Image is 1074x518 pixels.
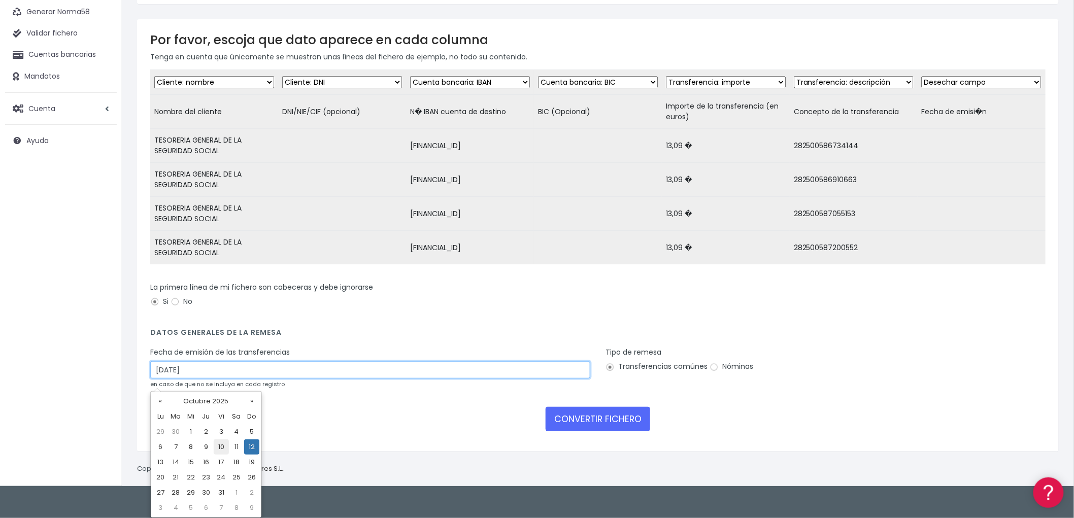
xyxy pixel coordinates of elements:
[198,409,214,424] th: Ju
[137,464,285,474] p: Copyright © 2025 .
[214,439,229,455] td: 10
[153,394,168,409] th: «
[214,409,229,424] th: Vi
[214,470,229,485] td: 24
[150,32,1046,47] h3: Por favor, escoja que dato aparece en cada columna
[150,95,278,129] td: Nombre del cliente
[171,296,192,307] label: No
[406,129,534,163] td: [FINANCIAL_ID]
[406,163,534,197] td: [FINANCIAL_ID]
[5,23,117,44] a: Validar fichero
[790,231,918,265] td: 282500587200552
[153,455,168,470] td: 13
[153,485,168,500] td: 27
[183,455,198,470] td: 15
[153,500,168,515] td: 3
[244,500,259,515] td: 9
[26,135,49,146] span: Ayuda
[406,197,534,231] td: [FINANCIAL_ID]
[790,129,918,163] td: 282500586734144
[229,500,244,515] td: 8
[150,197,278,231] td: TESORERIA GENERAL DE LA SEGURIDAD SOCIAL
[5,44,117,65] a: Cuentas bancarias
[244,409,259,424] th: Do
[406,95,534,129] td: N� IBAN cuenta de destino
[150,51,1046,62] p: Tenga en cuenta que únicamente se muestran unas líneas del fichero de ejemplo, no todo su contenido.
[153,424,168,439] td: 29
[244,424,259,439] td: 5
[153,439,168,455] td: 6
[183,485,198,500] td: 29
[244,394,259,409] th: »
[662,163,790,197] td: 13,09 �
[229,439,244,455] td: 11
[183,409,198,424] th: Mi
[229,455,244,470] td: 18
[5,2,117,23] a: Generar Norma58
[153,470,168,485] td: 20
[662,231,790,265] td: 13,09 �
[229,409,244,424] th: Sa
[214,500,229,515] td: 7
[5,66,117,87] a: Mandatos
[168,455,183,470] td: 14
[790,197,918,231] td: 282500587055153
[534,95,662,129] td: BIC (Opcional)
[168,500,183,515] td: 4
[183,439,198,455] td: 8
[150,328,1046,342] h4: Datos generales de la remesa
[229,485,244,500] td: 1
[198,439,214,455] td: 9
[150,380,285,388] small: en caso de que no se incluya en cada registro
[198,500,214,515] td: 6
[150,231,278,265] td: TESORERIA GENERAL DE LA SEGURIDAD SOCIAL
[244,485,259,500] td: 2
[5,130,117,151] a: Ayuda
[168,394,244,409] th: Octubre 2025
[150,347,290,358] label: Fecha de emisión de las transferencias
[662,95,790,129] td: Importe de la transferencia (en euros)
[214,455,229,470] td: 17
[662,129,790,163] td: 13,09 �
[214,424,229,439] td: 3
[790,95,918,129] td: Concepto de la transferencia
[214,485,229,500] td: 31
[606,361,708,372] label: Transferencias comúnes
[790,163,918,197] td: 282500586910663
[183,500,198,515] td: 5
[546,407,650,431] button: CONVERTIR FICHERO
[198,485,214,500] td: 30
[168,409,183,424] th: Ma
[153,409,168,424] th: Lu
[710,361,753,372] label: Nóminas
[244,455,259,470] td: 19
[150,282,373,293] label: La primera línea de mi fichero son cabeceras y debe ignorarse
[150,129,278,163] td: TESORERIA GENERAL DE LA SEGURIDAD SOCIAL
[198,424,214,439] td: 2
[183,470,198,485] td: 22
[198,455,214,470] td: 16
[168,485,183,500] td: 28
[662,197,790,231] td: 13,09 �
[244,439,259,455] td: 12
[168,470,183,485] td: 21
[150,296,169,307] label: Si
[5,98,117,119] a: Cuenta
[28,103,55,113] span: Cuenta
[168,439,183,455] td: 7
[168,424,183,439] td: 30
[278,95,406,129] td: DNI/NIE/CIF (opcional)
[606,347,661,358] label: Tipo de remesa
[406,231,534,265] td: [FINANCIAL_ID]
[244,470,259,485] td: 26
[150,163,278,197] td: TESORERIA GENERAL DE LA SEGURIDAD SOCIAL
[198,470,214,485] td: 23
[183,424,198,439] td: 1
[918,95,1046,129] td: Fecha de emisi�n
[229,470,244,485] td: 25
[229,424,244,439] td: 4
